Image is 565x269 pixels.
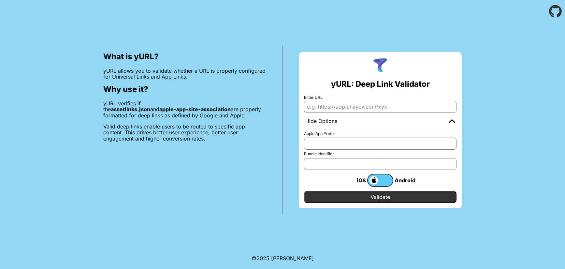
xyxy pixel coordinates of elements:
[304,95,456,100] label: Enter URL
[103,52,266,61] h2: What is yURL?
[103,85,266,94] h2: Why use it?
[341,176,367,185] div: iOS
[304,131,456,136] label: Apple App Prefix
[103,100,266,118] p: yURL verifies if the and are properly formatted for deep links as defined by Google and Apple.
[111,106,150,112] b: assetlinks.json
[304,191,456,203] input: Validate
[103,124,266,142] p: Valid deep links enable users to be routed to specific app content. This drives better user exper...
[331,80,430,89] h2: yURL: Deep Link Validator
[103,68,266,80] p: yURL allows you to validate whether a URL is properly configured for Universal Links and App Links.
[372,57,389,74] img: yURL Logo
[304,152,456,156] label: Bundle Identifier
[256,255,269,262] span: 2025
[305,118,337,125] div: Hide Options
[252,247,314,269] footer: ©
[393,176,419,185] div: Android
[304,101,456,112] input: e.g. https://app.chayev.com/xyx
[271,255,314,262] a: Michael Ibragimchayev's Personal Site
[449,119,455,123] img: chevron
[159,106,231,112] b: apple-app-site-association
